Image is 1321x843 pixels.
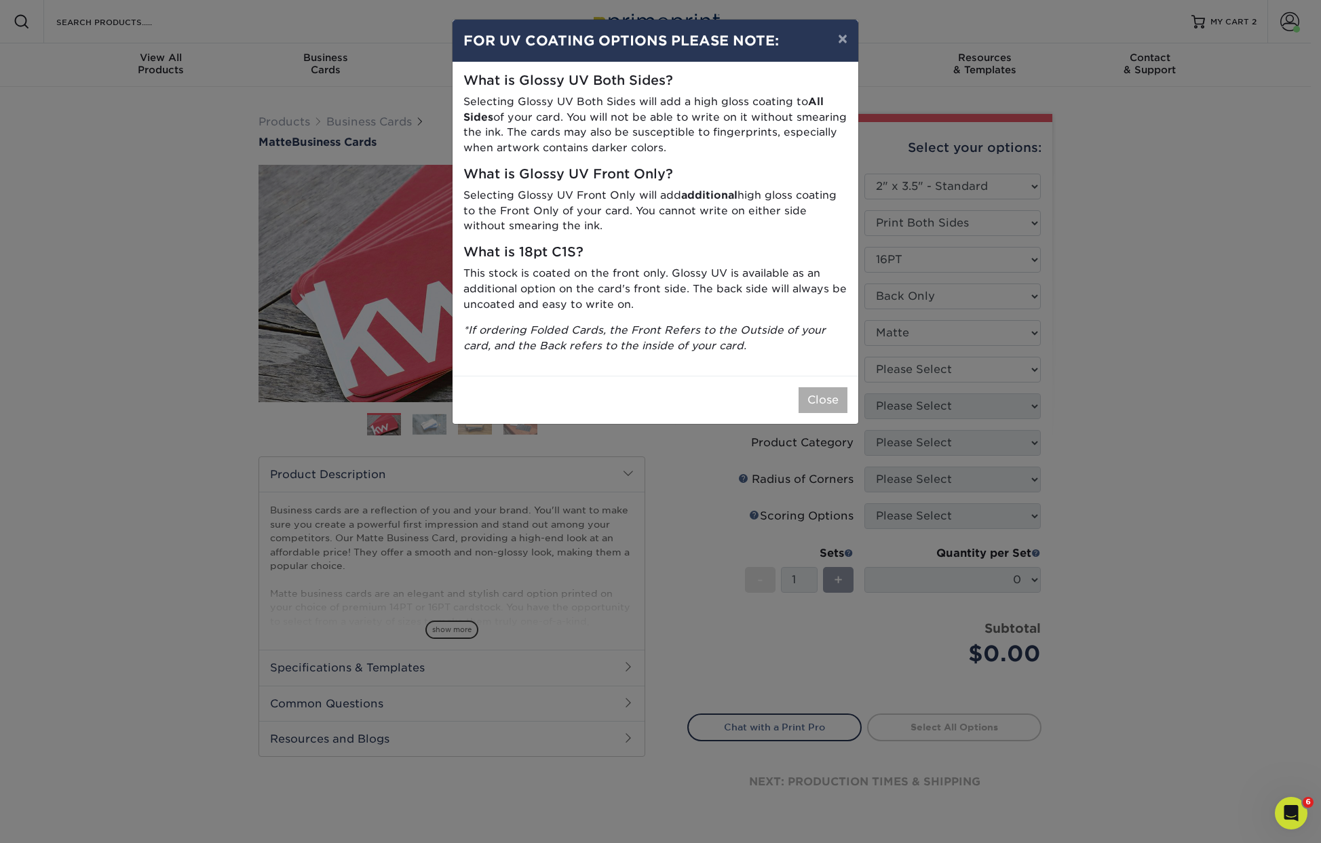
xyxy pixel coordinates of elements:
[463,95,824,123] strong: All Sides
[681,189,738,201] strong: additional
[463,245,847,260] h5: What is 18pt C1S?
[463,188,847,234] p: Selecting Glossy UV Front Only will add high gloss coating to the Front Only of your card. You ca...
[463,31,847,51] h4: FOR UV COATING OPTIONS PLEASE NOTE:
[799,387,847,413] button: Close
[1275,797,1307,829] iframe: Intercom live chat
[463,266,847,312] p: This stock is coated on the front only. Glossy UV is available as an additional option on the car...
[463,73,847,89] h5: What is Glossy UV Both Sides?
[463,167,847,182] h5: What is Glossy UV Front Only?
[1303,797,1314,808] span: 6
[463,94,847,156] p: Selecting Glossy UV Both Sides will add a high gloss coating to of your card. You will not be abl...
[463,324,826,352] i: *If ordering Folded Cards, the Front Refers to the Outside of your card, and the Back refers to t...
[827,20,858,58] button: ×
